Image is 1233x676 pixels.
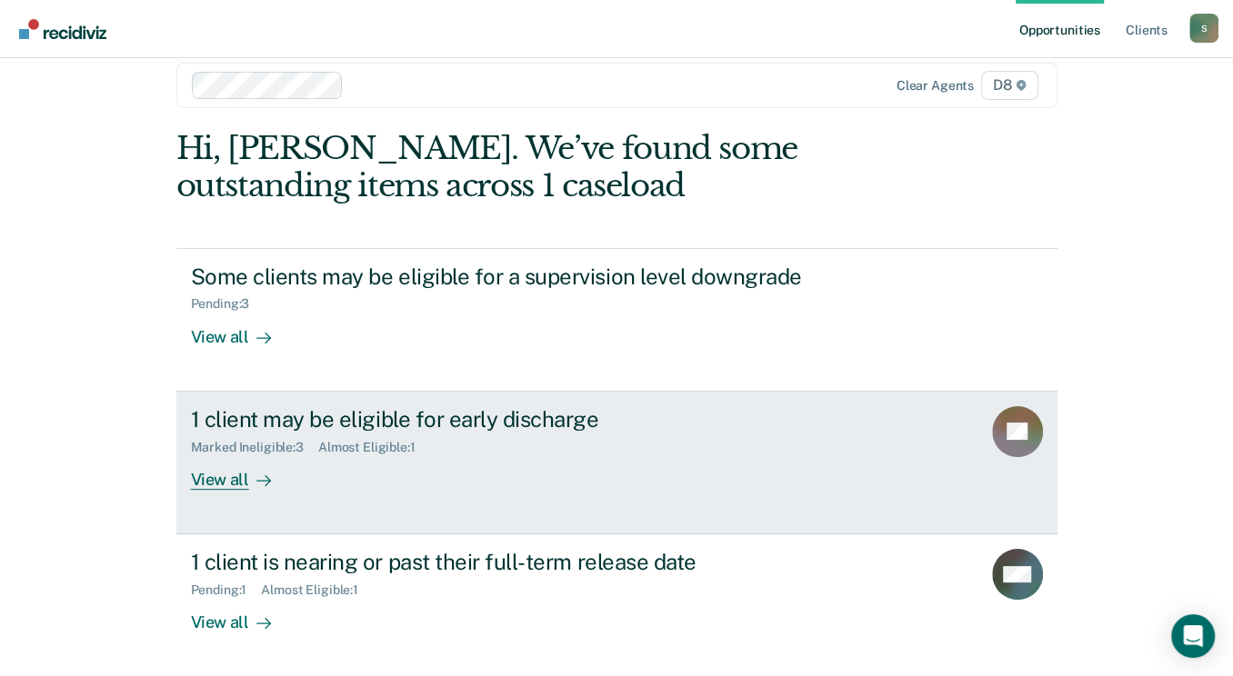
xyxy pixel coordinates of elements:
[191,263,829,290] div: Some clients may be eligible for a supervision level downgrade
[176,392,1058,534] a: 1 client may be eligible for early dischargeMarked Ineligible:3Almost Eligible:1View all
[191,312,293,347] div: View all
[191,549,829,575] div: 1 client is nearing or past their full-term release date
[191,406,829,432] div: 1 client may be eligible for early discharge
[191,454,293,490] div: View all
[981,71,1038,100] span: D8
[176,248,1058,392] a: Some clients may be eligible for a supervision level downgradePending:3View all
[318,440,430,455] div: Almost Eligible : 1
[191,296,265,312] div: Pending : 3
[191,598,293,633] div: View all
[191,440,318,455] div: Marked Ineligible : 3
[261,582,373,598] div: Almost Eligible : 1
[176,130,881,204] div: Hi, [PERSON_NAME]. We’ve found some outstanding items across 1 caseload
[19,19,106,39] img: Recidiviz
[1189,14,1218,43] div: S
[1189,14,1218,43] button: Profile dropdown button
[1171,614,1215,658] div: Open Intercom Messenger
[897,78,974,94] div: Clear agents
[191,582,262,598] div: Pending : 1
